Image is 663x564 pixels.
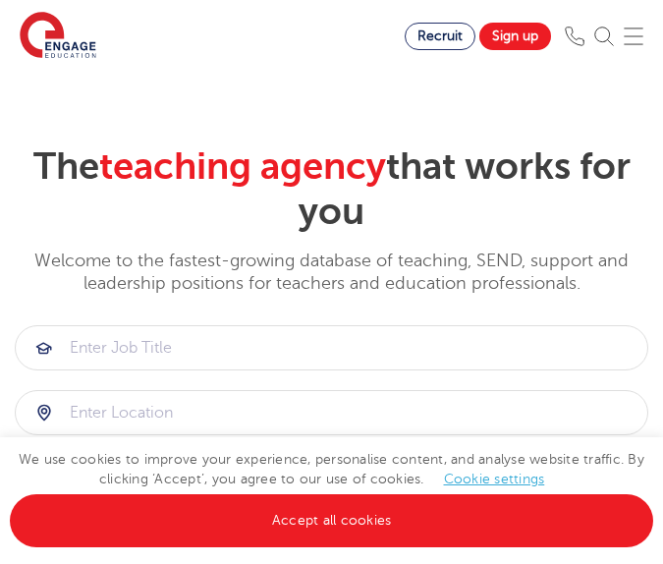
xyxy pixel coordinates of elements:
[624,27,643,46] img: Mobile Menu
[16,391,647,434] input: Submit
[594,27,614,46] img: Search
[10,494,653,547] a: Accept all cookies
[417,28,463,43] span: Recruit
[565,27,584,46] img: Phone
[405,23,475,50] a: Recruit
[16,326,647,369] input: Submit
[15,144,648,235] h2: The that works for you
[99,145,386,188] span: teaching agency
[20,12,96,61] img: Engage Education
[15,325,648,370] div: Submit
[10,452,653,528] span: We use cookies to improve your experience, personalise content, and analyse website traffic. By c...
[15,250,648,296] p: Welcome to the fastest-growing database of teaching, SEND, support and leadership positions for t...
[479,23,551,50] a: Sign up
[15,390,648,435] div: Submit
[444,472,545,486] a: Cookie settings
